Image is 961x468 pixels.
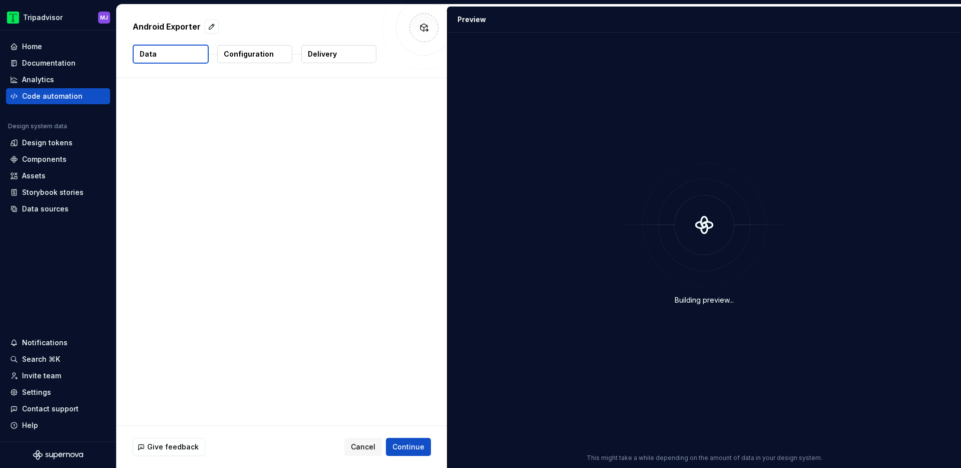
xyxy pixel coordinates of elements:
[6,401,110,417] button: Contact support
[22,404,79,414] div: Contact support
[147,442,199,452] span: Give feedback
[22,91,83,101] div: Code automation
[22,58,76,68] div: Documentation
[22,187,84,197] div: Storybook stories
[301,45,376,63] button: Delivery
[217,45,292,63] button: Configuration
[2,7,114,28] button: TripadvisorMJ
[6,201,110,217] a: Data sources
[133,21,201,33] p: Android Exporter
[392,442,424,452] span: Continue
[100,14,108,22] div: MJ
[6,335,110,351] button: Notifications
[8,122,67,130] div: Design system data
[6,88,110,104] a: Code automation
[22,204,69,214] div: Data sources
[6,368,110,384] a: Invite team
[22,75,54,85] div: Analytics
[133,45,209,64] button: Data
[587,454,822,462] p: This might take a while depending on the amount of data in your design system.
[6,135,110,151] a: Design tokens
[22,154,67,164] div: Components
[351,442,375,452] span: Cancel
[22,420,38,430] div: Help
[22,354,60,364] div: Search ⌘K
[6,351,110,367] button: Search ⌘K
[675,295,734,305] div: Building preview...
[6,39,110,55] a: Home
[6,184,110,200] a: Storybook stories
[6,55,110,71] a: Documentation
[33,450,83,460] svg: Supernova Logo
[6,168,110,184] a: Assets
[308,49,337,59] p: Delivery
[23,13,63,23] div: Tripadvisor
[22,387,51,397] div: Settings
[22,42,42,52] div: Home
[140,49,157,59] p: Data
[457,15,486,25] div: Preview
[22,138,73,148] div: Design tokens
[386,438,431,456] button: Continue
[344,438,382,456] button: Cancel
[6,72,110,88] a: Analytics
[22,371,61,381] div: Invite team
[22,338,68,348] div: Notifications
[6,151,110,167] a: Components
[7,12,19,24] img: 0ed0e8b8-9446-497d-bad0-376821b19aa5.png
[6,417,110,433] button: Help
[6,384,110,400] a: Settings
[133,438,205,456] button: Give feedback
[224,49,274,59] p: Configuration
[22,171,46,181] div: Assets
